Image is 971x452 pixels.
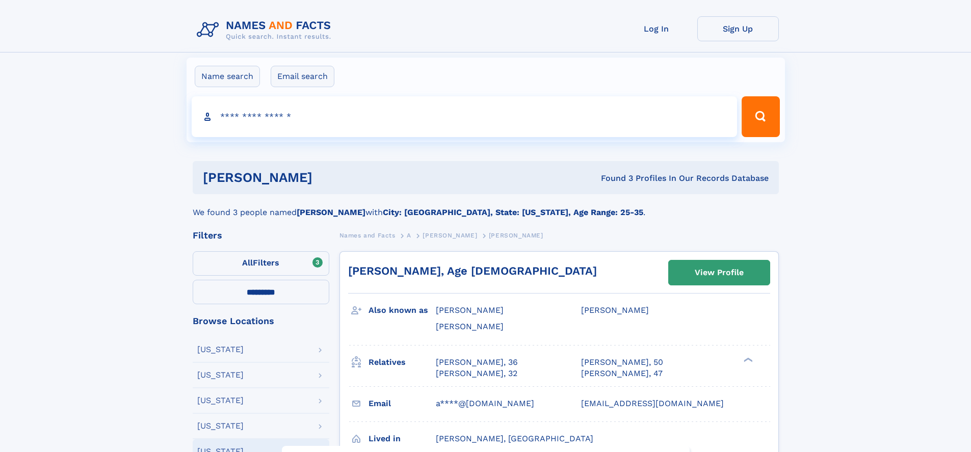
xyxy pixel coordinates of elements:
[197,396,244,405] div: [US_STATE]
[197,422,244,430] div: [US_STATE]
[197,345,244,354] div: [US_STATE]
[581,368,663,379] a: [PERSON_NAME], 47
[489,232,543,239] span: [PERSON_NAME]
[407,229,411,242] a: A
[423,232,477,239] span: [PERSON_NAME]
[193,194,779,219] div: We found 3 people named with .
[697,16,779,41] a: Sign Up
[339,229,396,242] a: Names and Facts
[193,16,339,44] img: Logo Names and Facts
[436,322,504,331] span: [PERSON_NAME]
[436,357,518,368] a: [PERSON_NAME], 36
[741,356,753,363] div: ❯
[581,305,649,315] span: [PERSON_NAME]
[242,258,253,268] span: All
[436,368,517,379] a: [PERSON_NAME], 32
[197,371,244,379] div: [US_STATE]
[348,264,597,277] a: [PERSON_NAME], Age [DEMOGRAPHIC_DATA]
[742,96,779,137] button: Search Button
[695,261,744,284] div: View Profile
[193,316,329,326] div: Browse Locations
[581,357,663,368] a: [PERSON_NAME], 50
[192,96,738,137] input: search input
[369,430,436,447] h3: Lived in
[203,171,457,184] h1: [PERSON_NAME]
[436,305,504,315] span: [PERSON_NAME]
[369,395,436,412] h3: Email
[369,302,436,319] h3: Also known as
[581,398,724,408] span: [EMAIL_ADDRESS][DOMAIN_NAME]
[436,434,593,443] span: [PERSON_NAME], [GEOGRAPHIC_DATA]
[669,260,770,285] a: View Profile
[271,66,334,87] label: Email search
[407,232,411,239] span: A
[369,354,436,371] h3: Relatives
[195,66,260,87] label: Name search
[457,173,769,184] div: Found 3 Profiles In Our Records Database
[616,16,697,41] a: Log In
[423,229,477,242] a: [PERSON_NAME]
[383,207,643,217] b: City: [GEOGRAPHIC_DATA], State: [US_STATE], Age Range: 25-35
[193,251,329,276] label: Filters
[297,207,365,217] b: [PERSON_NAME]
[193,231,329,240] div: Filters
